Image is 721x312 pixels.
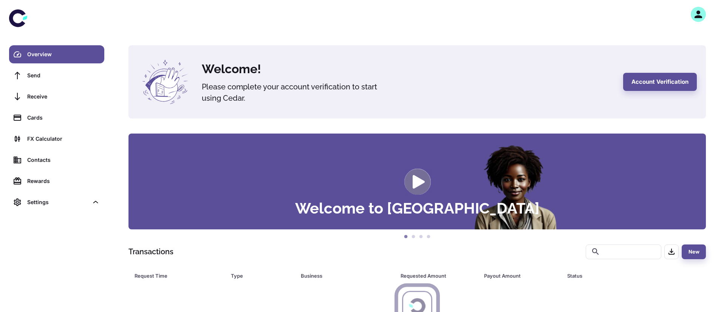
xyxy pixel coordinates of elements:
a: Receive [9,88,104,106]
button: 1 [402,233,410,241]
button: 3 [417,233,425,241]
div: Receive [27,92,100,101]
div: Settings [27,198,88,206]
div: FX Calculator [27,135,100,143]
div: Send [27,71,100,80]
div: Cards [27,114,100,122]
div: Status [567,271,665,281]
span: Type [231,271,292,281]
h5: Please complete your account verification to start using Cedar. [202,81,391,104]
div: Request Time [135,271,212,281]
h4: Welcome! [202,60,614,78]
div: Settings [9,193,104,211]
a: Rewards [9,172,104,190]
span: Requested Amount [401,271,475,281]
div: Contacts [27,156,100,164]
span: Payout Amount [484,271,558,281]
a: Cards [9,109,104,127]
a: Overview [9,45,104,63]
button: 4 [425,233,432,241]
div: Requested Amount [401,271,465,281]
div: Type [231,271,282,281]
span: Request Time [135,271,222,281]
div: Payout Amount [484,271,548,281]
div: Rewards [27,177,100,185]
a: Send [9,66,104,85]
button: 2 [410,233,417,241]
div: Overview [27,50,100,58]
h1: Transactions [128,246,173,257]
span: Status [567,271,675,281]
a: FX Calculator [9,130,104,148]
h3: Welcome to [GEOGRAPHIC_DATA] [295,201,540,216]
button: New [682,244,706,259]
button: Account Verification [623,73,697,91]
a: Contacts [9,151,104,169]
